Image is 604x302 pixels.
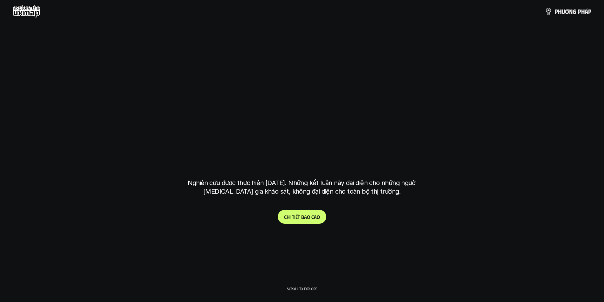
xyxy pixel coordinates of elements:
[296,214,298,220] span: ế
[585,8,588,15] span: á
[298,214,300,220] span: t
[278,210,326,224] a: Chitiếtbáocáo
[588,8,591,15] span: p
[573,8,576,15] span: g
[189,145,415,172] h1: tại [GEOGRAPHIC_DATA]
[287,286,317,291] p: Scroll to explore
[294,214,296,220] span: i
[287,214,289,220] span: h
[301,214,304,220] span: b
[555,8,558,15] span: p
[562,8,565,15] span: ư
[289,214,291,220] span: i
[581,8,585,15] span: h
[284,214,287,220] span: C
[569,8,573,15] span: n
[304,214,307,220] span: á
[186,95,418,122] h1: phạm vi công việc của
[280,80,328,87] h6: Kết quả nghiên cứu
[314,214,317,220] span: á
[307,214,310,220] span: o
[292,214,294,220] span: t
[183,179,421,196] p: Nghiên cứu được thực hiện [DATE]. Những kết luận này đại diện cho những người [MEDICAL_DATA] gia ...
[311,214,314,220] span: c
[558,8,562,15] span: h
[545,5,591,18] a: phươngpháp
[317,214,320,220] span: o
[565,8,569,15] span: ơ
[578,8,581,15] span: p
